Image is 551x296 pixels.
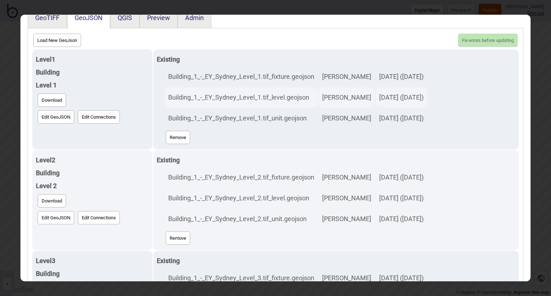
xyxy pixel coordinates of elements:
button: Load New GeoJson [33,34,81,47]
td: [DATE] ([DATE]) [376,67,427,87]
button: Edit Connections [78,110,120,124]
button: Remove [166,231,190,245]
td: [DATE] ([DATE]) [376,209,427,229]
button: Edit GeoJSON [38,211,74,224]
div: Level 1 [36,79,149,92]
td: [DATE] ([DATE]) [376,108,427,128]
strong: Existing [157,156,180,164]
a: Edit Connections [76,109,122,125]
button: Admin [185,14,204,22]
strong: Existing [157,257,180,264]
button: Download [38,94,66,107]
button: Preview [147,14,170,22]
div: Building [36,66,149,79]
div: Level 3 [36,280,149,293]
td: Building_1_-_EY_Sydney_Level_2.tif_level.geojson [165,188,318,208]
button: GeoTIFF [35,14,60,22]
strong: Existing [157,56,180,63]
td: [PERSON_NAME] [319,87,375,108]
div: Level 3 [36,254,149,267]
td: [PERSON_NAME] [319,209,375,229]
div: Building [36,267,149,280]
td: [PERSON_NAME] [319,188,375,208]
div: Level 1 [36,53,149,66]
td: Building_1_-_EY_Sydney_Level_2.tif_unit.geojson [165,209,318,229]
td: [DATE] ([DATE]) [376,188,427,208]
button: Edit GeoJSON [38,110,74,124]
td: Building_1_-_EY_Sydney_Level_3.tif_fixture.geojson [165,268,318,288]
button: Edit Connections [78,211,120,224]
div: Building [36,167,149,180]
td: [DATE] ([DATE]) [376,268,427,288]
td: [PERSON_NAME] [319,108,375,128]
div: Level 2 [36,154,149,167]
td: [PERSON_NAME] [319,67,375,87]
button: QGIS [118,14,132,22]
div: Level 2 [36,180,149,192]
td: [PERSON_NAME] [319,167,375,187]
td: Building_1_-_EY_Sydney_Level_1.tif_unit.geojson [165,108,318,128]
td: [PERSON_NAME] [319,268,375,288]
button: Fix errors before updating [458,34,518,47]
a: Edit Connections [76,209,122,226]
td: Building_1_-_EY_Sydney_Level_2.tif_fixture.geojson [165,167,318,187]
td: [DATE] ([DATE]) [376,87,427,108]
button: Remove [166,131,190,144]
td: Building_1_-_EY_Sydney_Level_1.tif_level.geojson [165,87,318,108]
td: Building_1_-_EY_Sydney_Level_1.tif_fixture.geojson [165,67,318,87]
button: Download [38,194,66,207]
button: GeoJSON [75,14,103,22]
td: [DATE] ([DATE]) [376,167,427,187]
